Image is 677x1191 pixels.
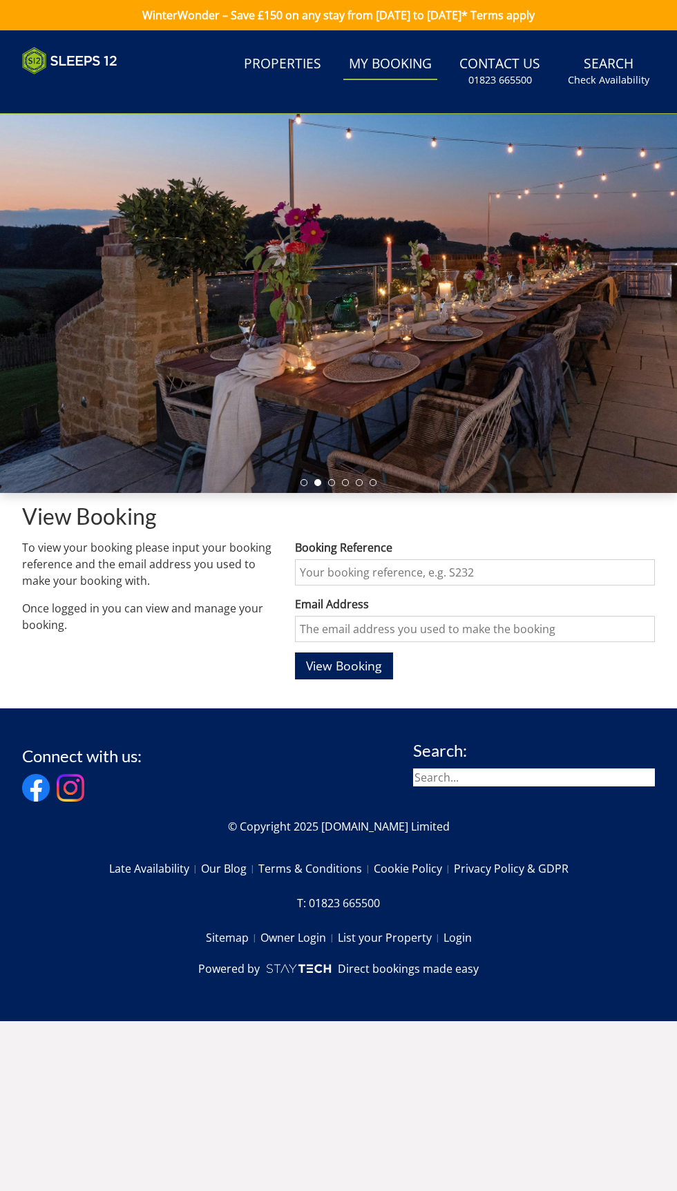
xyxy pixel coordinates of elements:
[22,818,655,835] p: © Copyright 2025 [DOMAIN_NAME] Limited
[562,49,655,94] a: SearchCheck Availability
[109,857,201,880] a: Late Availability
[444,926,472,949] a: Login
[413,742,655,759] h3: Search:
[198,960,478,977] a: Powered byDirect bookings made easy
[22,774,50,802] img: Facebook
[295,652,393,679] button: View Booking
[238,49,327,80] a: Properties
[206,926,260,949] a: Sitemap
[22,539,273,589] p: To view your booking please input your booking reference and the email address you used to make y...
[260,926,338,949] a: Owner Login
[22,47,117,75] img: Sleeps 12
[454,857,569,880] a: Privacy Policy & GDPR
[22,504,655,528] h1: View Booking
[343,49,437,80] a: My Booking
[454,49,546,94] a: Contact Us01823 665500
[295,616,655,642] input: The email address you used to make the booking
[201,857,258,880] a: Our Blog
[295,559,655,585] input: Your booking reference, e.g. S232
[338,926,444,949] a: List your Property
[295,596,655,612] label: Email Address
[258,857,374,880] a: Terms & Conditions
[297,891,380,915] a: T: 01823 665500
[22,600,273,633] p: Once logged in you can view and manage your booking.
[468,73,532,87] small: 01823 665500
[15,83,160,95] iframe: Customer reviews powered by Trustpilot
[306,657,382,674] span: View Booking
[413,768,655,786] input: Search...
[568,73,649,87] small: Check Availability
[374,857,454,880] a: Cookie Policy
[57,774,84,802] img: Instagram
[265,960,332,977] img: scrumpy.png
[295,539,655,556] label: Booking Reference
[22,747,142,765] h3: Connect with us:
